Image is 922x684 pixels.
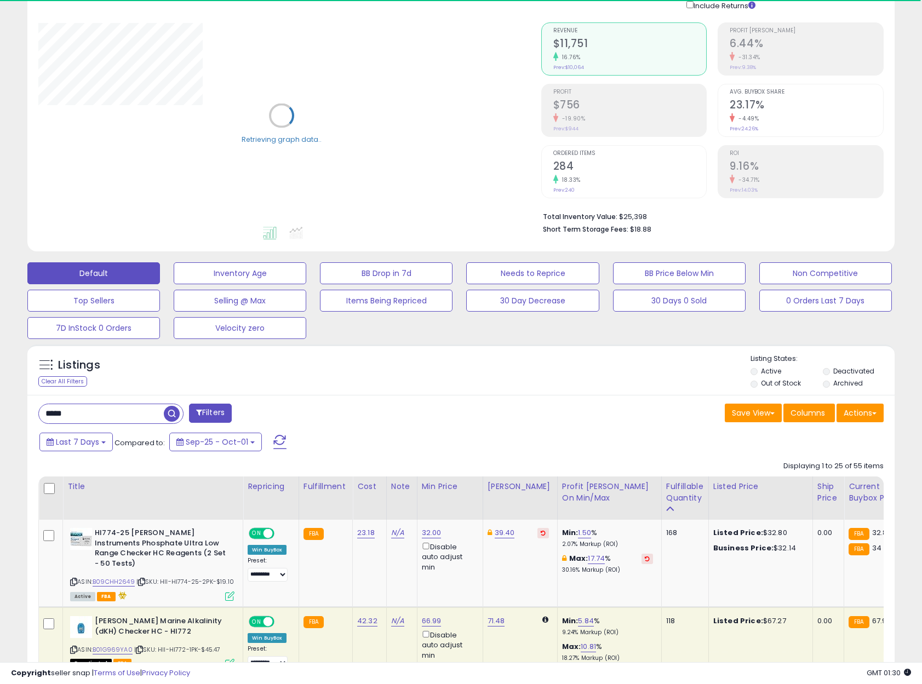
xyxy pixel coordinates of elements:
[666,481,704,504] div: Fulfillable Quantity
[70,616,234,667] div: ASIN:
[613,262,746,284] button: BB Price Below Min
[543,209,875,222] li: $25,398
[562,541,653,548] p: 2.07% Markup (ROI)
[553,125,579,132] small: Prev: $944
[70,528,92,550] img: 41K7Pj6+xnL._SL40_.jpg
[70,592,95,601] span: All listings currently available for purchase on Amazon
[303,616,324,628] small: FBA
[730,37,883,52] h2: 6.44%
[248,557,290,582] div: Preset:
[39,433,113,451] button: Last 7 Days
[543,212,617,221] b: Total Inventory Value:
[553,28,707,34] span: Revenue
[169,433,262,451] button: Sep-25 - Oct-01
[273,617,290,626] span: OFF
[849,616,869,628] small: FBA
[713,481,808,492] div: Listed Price
[248,633,287,643] div: Win BuyBox
[357,527,375,538] a: 23.18
[730,151,883,157] span: ROI
[735,53,760,61] small: -31.34%
[833,366,874,376] label: Deactivated
[562,616,579,626] b: Min:
[320,262,453,284] button: BB Drop in 7d
[562,554,653,574] div: %
[730,28,883,34] span: Profit [PERSON_NAME]
[466,290,599,312] button: 30 Day Decrease
[27,317,160,339] button: 7D InStock 0 Orders
[581,641,596,652] a: 10.81
[94,668,140,678] a: Terms of Use
[761,366,781,376] label: Active
[791,407,825,418] span: Columns
[562,481,657,504] div: Profit [PERSON_NAME] on Min/Max
[735,114,759,123] small: -4.49%
[11,668,190,679] div: seller snap | |
[553,187,575,193] small: Prev: 240
[872,616,891,626] span: 67.99
[320,290,453,312] button: Items Being Repriced
[553,151,707,157] span: Ordered Items
[242,134,322,144] div: Retrieving graph data..
[174,262,306,284] button: Inventory Age
[38,376,87,387] div: Clear All Filters
[730,89,883,95] span: Avg. Buybox Share
[11,668,51,678] strong: Copyright
[488,616,505,626] a: 71.48
[553,160,707,175] h2: 284
[142,668,190,678] a: Privacy Policy
[558,53,581,61] small: 16.76%
[174,290,306,312] button: Selling @ Max
[817,481,839,504] div: Ship Price
[817,616,835,626] div: 0.00
[273,529,290,538] span: OFF
[569,553,588,564] b: Max:
[422,541,474,572] div: Disable auto adjust min
[759,262,892,284] button: Non Competitive
[562,527,579,538] b: Min:
[713,616,804,626] div: $67.27
[730,99,883,113] h2: 23.17%
[27,290,160,312] button: Top Sellers
[613,290,746,312] button: 30 Days 0 Sold
[303,481,348,492] div: Fulfillment
[867,668,911,678] span: 2025-10-9 01:30 GMT
[713,616,763,626] b: Listed Price:
[67,481,238,492] div: Title
[553,89,707,95] span: Profit
[783,461,884,472] div: Displaying 1 to 25 of 55 items
[735,176,760,184] small: -34.71%
[759,290,892,312] button: 0 Orders Last 7 Days
[558,176,581,184] small: 18.33%
[751,354,895,364] p: Listing States:
[27,262,160,284] button: Default
[134,645,221,654] span: | SKU: HII-HI772-1PK-$45.47
[422,616,442,626] a: 66.99
[116,591,127,599] i: hazardous material
[562,641,581,652] b: Max:
[250,529,264,538] span: ON
[189,404,232,423] button: Filters
[849,528,869,540] small: FBA
[95,528,228,571] b: HI774-25 [PERSON_NAME] Instruments Phosphate Ultra Low Range Checker HC Reagents (2 Set - 50 Tests)
[557,476,661,520] th: The percentage added to the cost of goods (COGS) that forms the calculator for Min & Max prices.
[562,566,653,574] p: 30.16% Markup (ROI)
[391,616,404,626] a: N/A
[495,527,515,538] a: 39.40
[872,527,887,538] span: 32.8
[713,528,804,538] div: $32.80
[70,616,92,638] img: 31fhdmXBgAL._SL40_.jpg
[248,545,287,555] div: Win BuyBox
[95,616,228,639] b: [PERSON_NAME] Marine Alkalinity (dKH) Checker HC - HI772
[713,543,774,553] b: Business Price:
[588,553,605,564] a: 17.74
[562,616,653,636] div: %
[730,64,756,71] small: Prev: 9.38%
[783,404,835,422] button: Columns
[578,527,591,538] a: 1.50
[730,160,883,175] h2: 9.16%
[666,616,700,626] div: 118
[817,528,835,538] div: 0.00
[730,125,758,132] small: Prev: 24.26%
[97,592,116,601] span: FBA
